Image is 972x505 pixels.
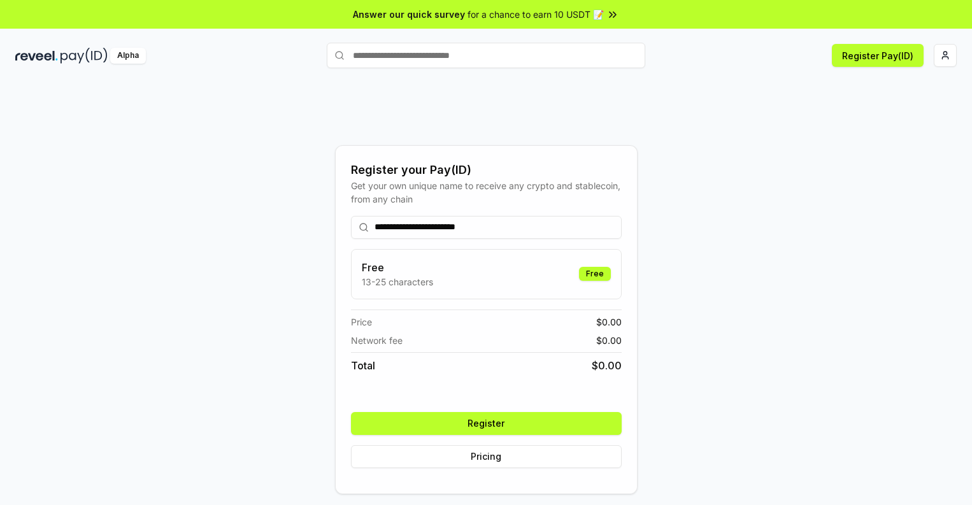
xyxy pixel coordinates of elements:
[468,8,604,21] span: for a chance to earn 10 USDT 📝
[832,44,924,67] button: Register Pay(ID)
[596,334,622,347] span: $ 0.00
[351,315,372,329] span: Price
[351,358,375,373] span: Total
[596,315,622,329] span: $ 0.00
[110,48,146,64] div: Alpha
[362,275,433,288] p: 13-25 characters
[353,8,465,21] span: Answer our quick survey
[579,267,611,281] div: Free
[351,412,622,435] button: Register
[351,161,622,179] div: Register your Pay(ID)
[61,48,108,64] img: pay_id
[351,445,622,468] button: Pricing
[362,260,433,275] h3: Free
[351,334,403,347] span: Network fee
[15,48,58,64] img: reveel_dark
[351,179,622,206] div: Get your own unique name to receive any crypto and stablecoin, from any chain
[592,358,622,373] span: $ 0.00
